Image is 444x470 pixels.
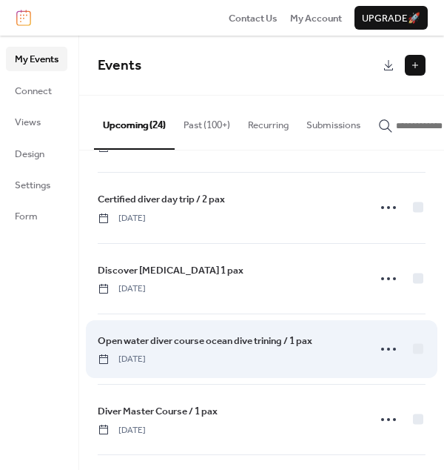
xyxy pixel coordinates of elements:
button: Recurring [239,96,297,148]
button: Past (100+) [175,96,239,148]
span: [DATE] [98,424,146,437]
span: [DATE] [98,353,146,366]
a: My Events [6,47,67,70]
span: Design [15,147,44,162]
a: Diver Master Course / 1 pax [98,403,218,420]
a: Design [6,142,67,165]
span: Certified diver day trip / 2 pax [98,192,225,207]
button: Upgrade🚀 [354,6,428,30]
a: My Account [290,10,342,25]
span: Open water diver course ocean dive trining / 1 pax [98,334,312,348]
span: My Account [290,11,342,26]
button: Submissions [297,96,369,148]
a: Certified diver day trip / 2 pax [98,191,225,208]
span: Events [98,52,141,79]
span: Discover [MEDICAL_DATA] 1 pax [98,263,243,278]
a: Open water diver course ocean dive trining / 1 pax [98,333,312,349]
a: Views [6,110,67,133]
span: Connect [15,84,52,99]
span: Upgrade 🚀 [362,11,420,26]
a: Connect [6,79,67,102]
img: logo [16,10,31,26]
span: Settings [15,178,50,193]
span: Contact Us [229,11,277,26]
a: Form [6,204,67,228]
span: Form [15,209,38,224]
a: Contact Us [229,10,277,25]
a: Discover [MEDICAL_DATA] 1 pax [98,262,243,279]
span: Diver Master Course / 1 pax [98,404,218,419]
span: Views [15,115,41,130]
span: [DATE] [98,282,146,296]
span: [DATE] [98,212,146,225]
button: Upcoming (24) [94,96,175,149]
span: My Events [15,52,58,67]
a: Settings [6,173,67,196]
